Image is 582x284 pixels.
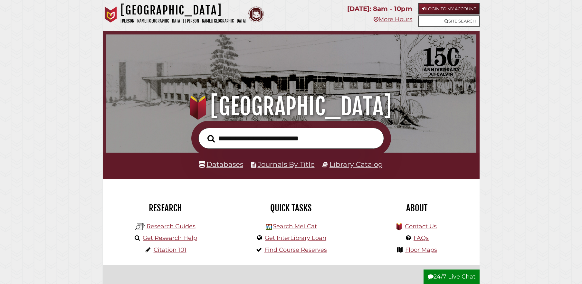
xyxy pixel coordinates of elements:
a: Site Search [418,15,480,27]
a: Research Guides [147,223,196,230]
h1: [GEOGRAPHIC_DATA] [120,3,246,17]
a: Floor Maps [405,246,437,253]
img: Hekman Library Logo [266,224,272,230]
a: Contact Us [405,223,437,230]
a: Get Research Help [143,234,197,241]
h2: Research [108,203,224,213]
button: Search [204,133,218,145]
img: Hekman Library Logo [135,222,145,232]
i: Search [207,135,215,143]
a: Search MeLCat [273,223,317,230]
img: Calvin Theological Seminary [248,6,264,23]
h2: Quick Tasks [233,203,349,213]
h1: [GEOGRAPHIC_DATA] [115,92,468,121]
a: Find Course Reserves [264,246,327,253]
p: [DATE]: 8am - 10pm [347,3,412,14]
a: Library Catalog [329,160,383,168]
a: Citation 101 [154,246,186,253]
img: Calvin University [103,6,119,23]
a: Get InterLibrary Loan [265,234,326,241]
a: Journals By Title [258,160,315,168]
a: FAQs [414,234,429,241]
a: More Hours [374,16,412,23]
h2: About [359,203,475,213]
a: Login to My Account [418,3,480,14]
a: Databases [199,160,243,168]
p: [PERSON_NAME][GEOGRAPHIC_DATA] | [PERSON_NAME][GEOGRAPHIC_DATA] [120,17,246,25]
